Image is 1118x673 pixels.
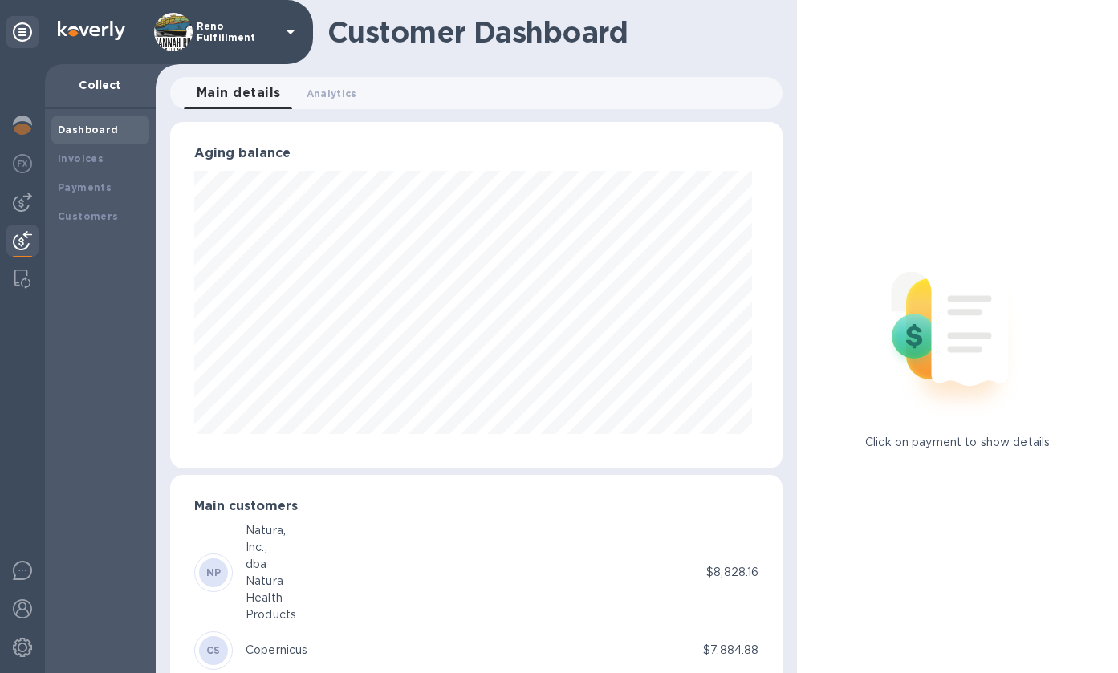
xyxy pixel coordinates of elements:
span: Main details [197,82,281,104]
div: Inc., [246,539,296,556]
b: Customers [58,210,119,222]
b: Invoices [58,152,104,164]
p: Collect [58,77,143,93]
h3: Main customers [194,499,758,514]
b: CS [206,644,221,656]
img: Logo [58,21,125,40]
div: Unpin categories [6,16,39,48]
div: Natura [246,573,296,590]
h3: Aging balance [194,146,758,161]
p: Click on payment to show details [865,434,1050,451]
div: Natura, [246,522,296,539]
b: NP [206,566,222,578]
h1: Customer Dashboard [327,15,771,49]
span: Analytics [307,85,357,102]
div: Copernicus [246,642,307,659]
p: Reno Fulfillment [197,21,277,43]
b: Dashboard [58,124,119,136]
p: $8,828.16 [706,564,758,581]
p: $7,884.88 [703,642,758,659]
div: dba [246,556,296,573]
div: Health [246,590,296,606]
div: Products [246,606,296,623]
img: Foreign exchange [13,154,32,173]
b: Payments [58,181,112,193]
